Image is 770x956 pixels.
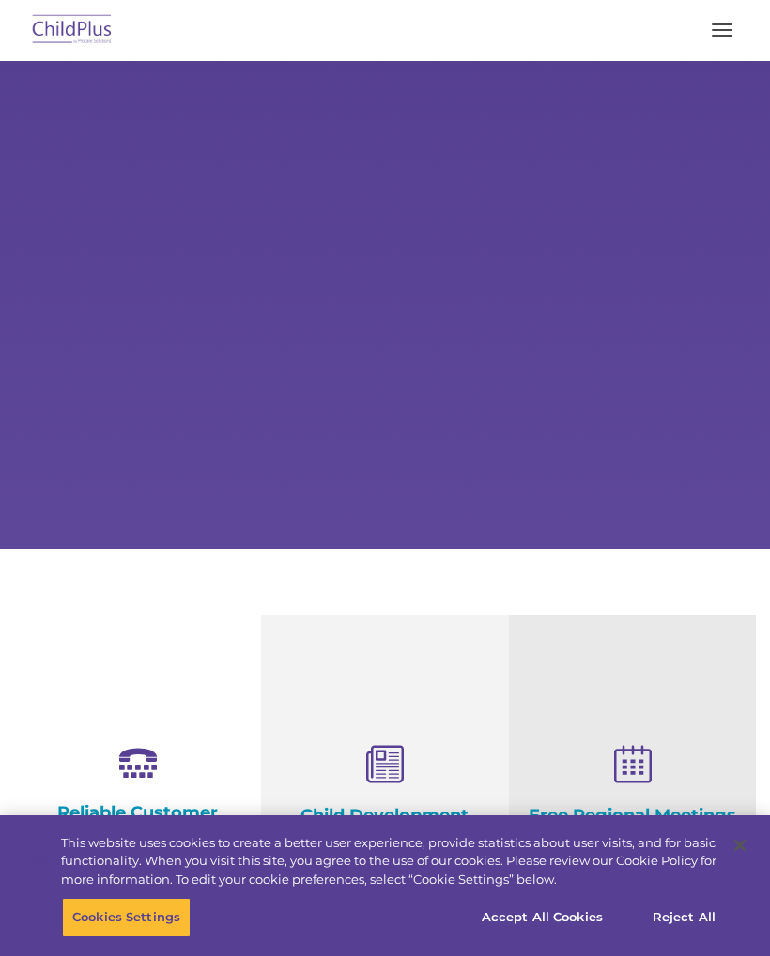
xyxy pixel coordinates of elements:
h4: Free Regional Meetings [523,805,742,826]
button: Reject All [625,898,743,937]
button: Close [719,825,761,866]
h4: Reliable Customer Support [28,802,247,843]
div: This website uses cookies to create a better user experience, provide statistics about user visit... [61,834,716,889]
button: Accept All Cookies [471,898,613,937]
button: Cookies Settings [62,898,191,937]
h4: Child Development Assessments in ChildPlus [275,805,494,867]
img: ChildPlus by Procare Solutions [28,8,116,53]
